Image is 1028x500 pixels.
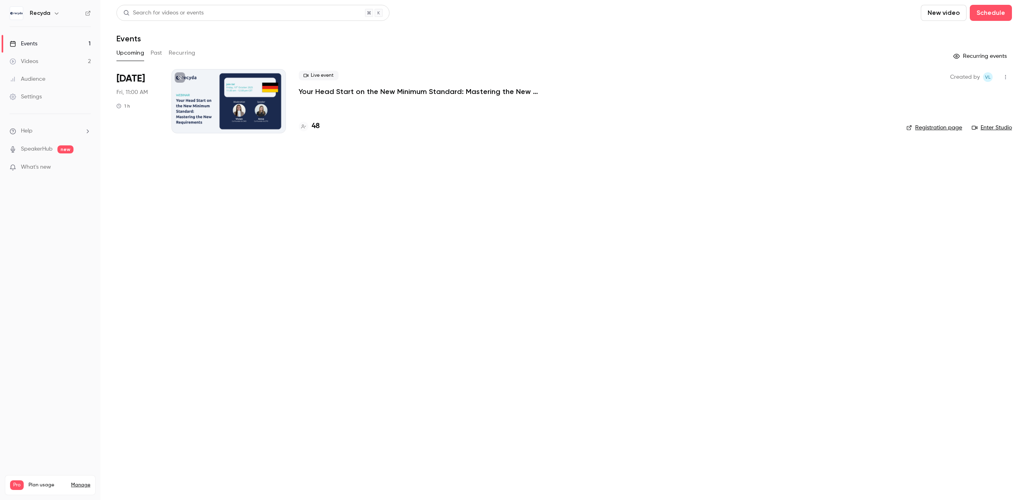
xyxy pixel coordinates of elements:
[71,482,90,488] a: Manage
[10,7,23,20] img: Recyda
[906,124,962,132] a: Registration page
[21,163,51,171] span: What's new
[116,72,145,85] span: [DATE]
[921,5,967,21] button: New video
[985,72,991,82] span: VL
[10,480,24,490] span: Pro
[972,124,1012,132] a: Enter Studio
[116,88,148,96] span: Fri, 11:00 AM
[21,145,53,153] a: SpeakerHub
[151,47,162,59] button: Past
[299,71,339,80] span: Live event
[950,72,980,82] span: Created by
[10,93,42,101] div: Settings
[299,87,540,96] a: Your Head Start on the New Minimum Standard: Mastering the New Requirements
[10,75,45,83] div: Audience
[123,9,204,17] div: Search for videos or events
[29,482,66,488] span: Plan usage
[970,5,1012,21] button: Schedule
[57,145,73,153] span: new
[312,121,320,132] h4: 48
[983,72,993,82] span: Vivian Loftin
[30,9,50,17] h6: Recyda
[10,40,37,48] div: Events
[10,57,38,65] div: Videos
[169,47,196,59] button: Recurring
[116,69,159,133] div: Oct 10 Fri, 11:00 AM (Europe/Berlin)
[116,34,141,43] h1: Events
[10,127,91,135] li: help-dropdown-opener
[21,127,33,135] span: Help
[116,47,144,59] button: Upcoming
[950,50,1012,63] button: Recurring events
[116,103,130,109] div: 1 h
[299,121,320,132] a: 48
